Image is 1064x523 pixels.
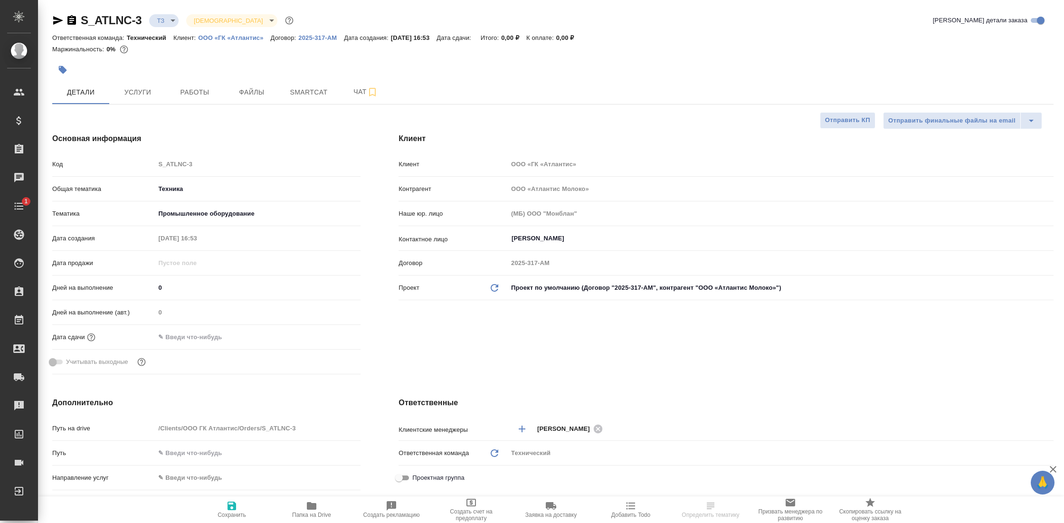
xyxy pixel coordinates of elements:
[155,421,361,435] input: Пустое поле
[155,495,361,509] input: ✎ Введи что-нибудь
[399,448,469,458] p: Ответственная команда
[155,206,361,222] div: Промышленное оборудование
[118,43,130,56] button: 0.00 RUB;
[2,194,36,218] a: 1
[399,235,508,244] p: Контактное лицо
[52,258,155,268] p: Дата продажи
[172,86,218,98] span: Работы
[149,14,179,27] div: ТЗ
[537,423,606,435] div: [PERSON_NAME]
[298,33,344,41] a: 2025-317-АМ
[481,34,501,41] p: Итого:
[154,17,167,25] button: ТЗ
[1031,471,1054,494] button: 🙏
[52,473,155,483] p: Направление услуг
[343,86,389,98] span: Чат
[271,34,299,41] p: Договор:
[52,34,127,41] p: Ответственная команда:
[431,496,511,523] button: Создать счет на предоплату
[81,14,142,27] a: S_ATLNC-3
[508,157,1054,171] input: Пустое поле
[399,160,508,169] p: Клиент
[155,446,361,460] input: ✎ Введи что-нибудь
[135,356,148,368] button: Выбери, если сб и вс нужно считать рабочими днями для выполнения заказа.
[127,34,173,41] p: Технический
[52,209,155,219] p: Тематика
[1048,428,1050,430] button: Open
[750,496,830,523] button: Призвать менеджера по развитию
[556,34,581,41] p: 0,00 ₽
[511,496,591,523] button: Заявка на доставку
[836,508,904,522] span: Скопировать ссылку на оценку заказа
[198,33,270,41] a: ООО «ГК «Атлантис»
[192,496,272,523] button: Сохранить
[351,496,431,523] button: Создать рекламацию
[511,494,1019,505] input: ✎ Введи что-нибудь
[391,34,437,41] p: [DATE] 16:53
[508,182,1054,196] input: Пустое поле
[66,357,128,367] span: Учитывать выходные
[52,448,155,458] p: Путь
[525,512,577,518] span: Заявка на доставку
[883,112,1021,129] button: Отправить финальные файлы на email
[155,231,238,245] input: Пустое поле
[399,397,1054,409] h4: Ответственные
[508,256,1054,270] input: Пустое поле
[52,308,155,317] p: Дней на выполнение (авт.)
[1048,238,1050,239] button: Open
[52,283,155,293] p: Дней на выполнение
[283,14,295,27] button: Доп статусы указывают на важность/срочность заказа
[399,258,508,268] p: Договор
[399,283,419,293] p: Проект
[399,184,508,194] p: Контрагент
[191,17,266,25] button: [DEMOGRAPHIC_DATA]
[830,496,910,523] button: Скопировать ссылку на оценку заказа
[292,512,331,518] span: Папка на Drive
[412,473,464,483] span: Проектная группа
[888,115,1016,126] span: Отправить финальные файлы на email
[437,34,473,41] p: Дата сдачи:
[52,397,361,409] h4: Дополнительно
[820,112,875,129] button: Отправить КП
[58,86,104,98] span: Детали
[286,86,332,98] span: Smartcat
[106,46,118,53] p: 0%
[501,34,526,41] p: 0,00 ₽
[825,115,870,126] span: Отправить КП
[218,512,246,518] span: Сохранить
[399,209,508,219] p: Наше юр. лицо
[85,331,97,343] button: Если добавить услуги и заполнить их объемом, то дата рассчитается автоматически
[186,14,277,27] div: ТЗ
[399,425,508,435] p: Клиентские менеджеры
[591,496,671,523] button: Добавить Todo
[155,157,361,171] input: Пустое поле
[155,281,361,295] input: ✎ Введи что-нибудь
[883,112,1042,129] div: split button
[52,424,155,433] p: Путь на drive
[756,508,825,522] span: Призвать менеджера по развитию
[155,470,361,486] div: ✎ Введи что-нибудь
[511,418,533,440] button: Добавить менеджера
[115,86,161,98] span: Услуги
[155,330,238,344] input: ✎ Введи что-нибудь
[508,445,1054,461] div: Технический
[155,181,361,197] div: Техника
[52,46,106,53] p: Маржинальность:
[52,234,155,243] p: Дата создания
[52,333,85,342] p: Дата сдачи
[367,86,378,98] svg: Подписаться
[52,184,155,194] p: Общая тематика
[537,424,596,434] span: [PERSON_NAME]
[52,59,73,80] button: Добавить тэг
[158,473,349,483] div: ✎ Введи что-нибудь
[508,280,1054,296] div: Проект по умолчанию (Договор "2025-317-АМ", контрагент "ООО «Атлантис Молоко»")
[508,207,1054,220] input: Пустое поле
[229,86,275,98] span: Файлы
[155,305,361,319] input: Пустое поле
[1035,473,1051,493] span: 🙏
[933,16,1027,25] span: [PERSON_NAME] детали заказа
[399,133,1054,144] h4: Клиент
[272,496,351,523] button: Папка на Drive
[437,508,505,522] span: Создать счет на предоплату
[19,197,33,206] span: 1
